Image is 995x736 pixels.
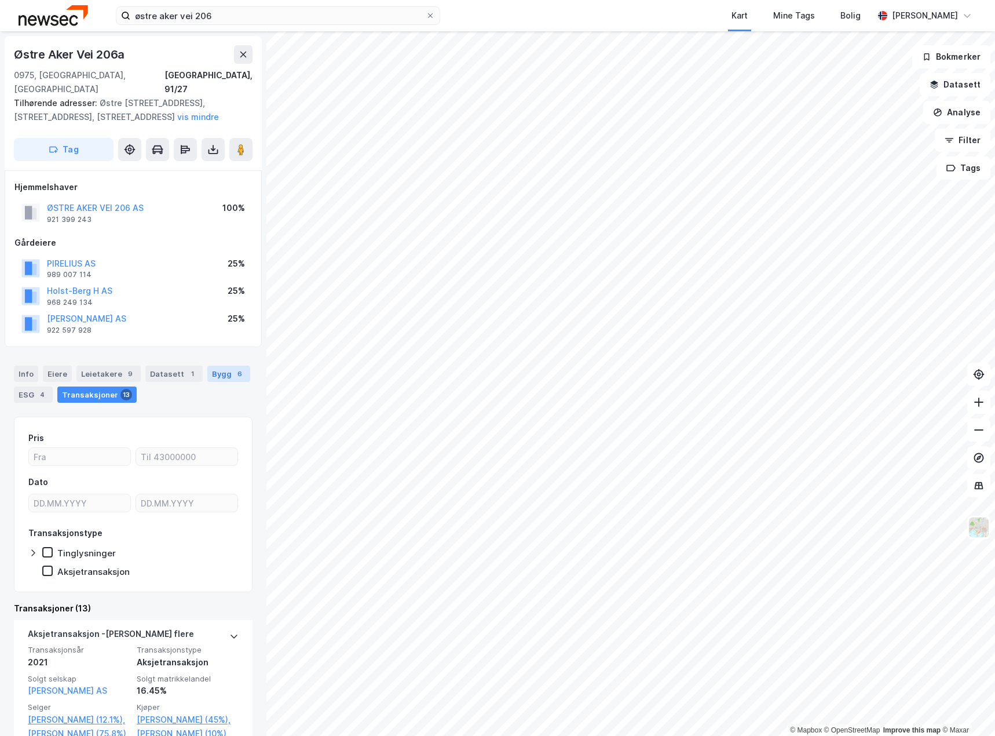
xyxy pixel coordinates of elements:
[28,645,130,655] span: Transaksjonsår
[14,387,53,403] div: ESG
[28,674,130,684] span: Solgt selskap
[57,566,130,577] div: Aksjetransaksjon
[912,45,990,68] button: Bokmerker
[14,366,38,382] div: Info
[14,98,100,108] span: Tilhørende adresser:
[57,548,116,559] div: Tinglysninger
[28,702,130,712] span: Selger
[883,726,941,734] a: Improve this map
[28,713,130,727] a: [PERSON_NAME] (12.1%),
[136,448,237,465] input: Til 43000000
[920,73,990,96] button: Datasett
[14,68,164,96] div: 0975, [GEOGRAPHIC_DATA], [GEOGRAPHIC_DATA]
[840,9,861,23] div: Bolig
[28,686,107,695] a: [PERSON_NAME] AS
[164,68,253,96] div: [GEOGRAPHIC_DATA], 91/27
[130,7,426,24] input: Søk på adresse, matrikkel, gårdeiere, leietakere eller personer
[29,448,130,465] input: Fra
[968,516,990,538] img: Z
[186,368,198,380] div: 1
[892,9,958,23] div: [PERSON_NAME]
[57,387,137,403] div: Transaksjoner
[28,526,103,540] div: Transaksjonstype
[28,431,44,445] div: Pris
[937,680,995,736] iframe: Chat Widget
[14,138,114,161] button: Tag
[29,494,130,512] input: DD.MM.YYYY
[137,645,239,655] span: Transaksjonstype
[228,284,245,298] div: 25%
[47,215,92,224] div: 921 399 243
[14,180,252,194] div: Hjemmelshaver
[14,236,252,250] div: Gårdeiere
[120,389,132,400] div: 13
[937,680,995,736] div: Kontrollprogram for chat
[935,129,990,152] button: Filter
[47,270,92,279] div: 989 007 114
[19,5,88,25] img: newsec-logo.f6e21ccffca1b3a03d2d.png
[47,298,93,307] div: 968 249 134
[28,627,194,646] div: Aksjetransaksjon - [PERSON_NAME] flere
[137,655,239,669] div: Aksjetransaksjon
[125,368,136,380] div: 9
[228,312,245,326] div: 25%
[47,326,92,335] div: 922 597 928
[14,602,253,615] div: Transaksjoner (13)
[731,9,748,23] div: Kart
[136,494,237,512] input: DD.MM.YYYY
[137,702,239,712] span: Kjøper
[207,366,250,382] div: Bygg
[137,674,239,684] span: Solgt matrikkelandel
[43,366,72,382] div: Eiere
[28,655,130,669] div: 2021
[14,45,127,64] div: Østre Aker Vei 206a
[137,713,239,727] a: [PERSON_NAME] (45%),
[145,366,203,382] div: Datasett
[137,684,239,698] div: 16.45%
[790,726,822,734] a: Mapbox
[228,257,245,271] div: 25%
[76,366,141,382] div: Leietakere
[824,726,880,734] a: OpenStreetMap
[937,156,990,180] button: Tags
[773,9,815,23] div: Mine Tags
[14,96,243,124] div: Østre [STREET_ADDRESS], [STREET_ADDRESS], [STREET_ADDRESS]
[222,201,245,215] div: 100%
[28,475,48,489] div: Dato
[234,368,246,380] div: 6
[923,101,990,124] button: Analyse
[36,389,48,400] div: 4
